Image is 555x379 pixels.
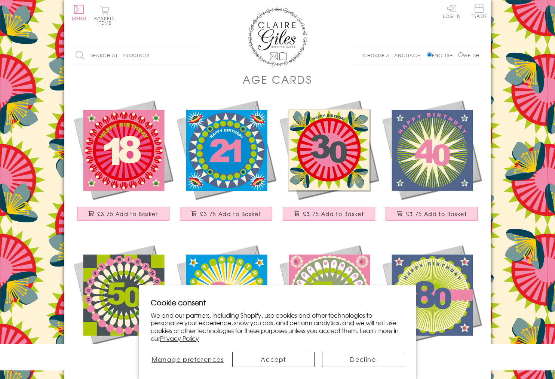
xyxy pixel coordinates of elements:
[458,52,463,57] input: Welsh
[98,15,115,26] span: 0 items
[175,98,277,201] img: Birthday Card, Age 21 - Blue Circle, Happy 21st Birthday, Embellished with pompoms
[77,207,170,221] button: £3.75 Add to Basket
[380,98,483,201] img: Birthday Card, Age 40 - Starburst, Happy 40th Birthday, Embellished with pompoms
[458,52,479,59] label: Welsh
[160,334,199,343] a: Privacy Policy
[72,5,86,21] button: Menu
[277,98,380,228] a: Birthday Card, Age 30 - Flowers, Happy 30th Birthday, Embellished with pompoms £3.75 Add to Basket
[248,7,307,67] img: Claire Giles Greetings Cards
[151,311,404,342] p: We and our partners, including Shopify, use cookies and other technologies to personalize your ex...
[277,98,380,201] img: Birthday Card, Age 30 - Flowers, Happy 30th Birthday, Embellished with pompoms
[303,210,364,218] span: £3.75 Add to Basket
[72,98,175,201] img: Birthday Card, Age 18 - Pink Circle, Happy 18th Birthday, Embellished with pompoms
[232,352,315,367] button: Accept
[243,72,312,87] h1: Age Cards
[151,352,225,367] button: Manage preferences
[386,207,478,221] button: £3.75 Add to Basket
[175,243,277,346] img: Birthday Card, Age 60 - Sunshine, Happy 60th Birthday, Embellished with pompoms
[283,207,375,221] button: £3.75 Add to Basket
[175,98,277,228] a: Birthday Card, Age 21 - Blue Circle, Happy 21st Birthday, Embellished with pompoms £3.75 Add to B...
[94,6,115,25] button: Basket0 items
[443,4,461,18] a: Log In
[175,243,277,373] a: Birthday Card, Age 60 - Sunshine, Happy 60th Birthday, Embellished with pompoms £3.75 Add to Basket
[380,243,483,373] a: Birthday Card, Age 80 - Wheel, Happy 80th Birthday, Embellished with pompoms £3.75 Add to Basket
[72,243,175,373] a: Birthday Card, Age 50 - Chequers, Happy 50th Birthday, Embellished with pompoms £3.75 Add to Basket
[72,47,203,64] input: Search all products
[151,297,404,308] h2: Cookie consent
[277,243,380,346] img: Birthday Card, Age 70 - Flower Power, Happy 70th Birthday, Embellished with pompoms
[380,243,483,346] img: Birthday Card, Age 80 - Wheel, Happy 80th Birthday, Embellished with pompoms
[152,355,224,364] span: Manage preferences
[180,207,273,221] button: £3.75 Add to Basket
[322,352,404,367] button: Decline
[200,210,261,218] span: £3.75 Add to Basket
[471,4,487,20] a: Trade
[72,15,86,22] span: Menu
[277,243,380,373] a: Birthday Card, Age 70 - Flower Power, Happy 70th Birthday, Embellished with pompoms £3.75 Add to ...
[97,210,158,218] span: £3.75 Add to Basket
[195,47,203,64] input: Search
[406,210,467,218] span: £3.75 Add to Basket
[380,98,483,228] a: Birthday Card, Age 40 - Starburst, Happy 40th Birthday, Embellished with pompoms £3.75 Add to Basket
[72,243,175,346] img: Birthday Card, Age 50 - Chequers, Happy 50th Birthday, Embellished with pompoms
[363,52,426,59] p: Choose a language:
[427,52,432,57] input: English
[471,4,487,18] span: Trade
[72,98,175,228] a: Birthday Card, Age 18 - Pink Circle, Happy 18th Birthday, Embellished with pompoms £3.75 Add to B...
[427,52,457,59] label: English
